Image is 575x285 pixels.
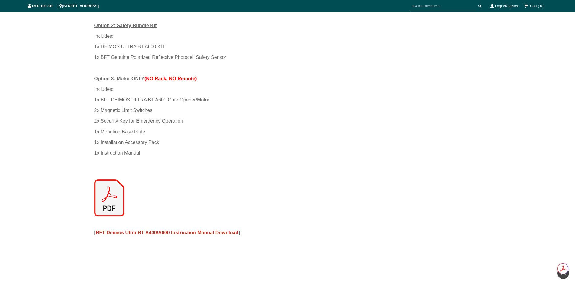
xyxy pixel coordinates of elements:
[94,137,481,148] div: 1x Installation Accessory Pack
[94,116,481,126] div: 2x Security Key for Emergency Operation
[94,179,481,216] a: BFT Deimos Ultra BT A400/A600 Instruction Manual
[144,76,197,81] span: (NO Rack, NO Remote)
[94,31,481,41] div: Includes:
[94,148,481,158] div: 1x Instruction Manual
[96,230,238,235] a: BFT Deimos Ultra BT A400/A600 Instruction Manual Download
[94,179,124,216] img: pdf_icon.png
[94,94,481,105] div: 1x BFT DEIMOS ULTRA BT A600 Gate Opener/Motor
[28,4,99,8] span: 1300 100 310 | [STREET_ADDRESS]
[94,52,481,62] div: 1x BFT Genuine Polarized Reflective Photocell Safety Sensor
[94,230,240,235] span: [ ]
[409,2,476,10] input: SEARCH PRODUCTS
[94,41,481,52] div: 1x DEIMOS ULTRA BT A600 KIT
[94,76,145,81] span: Option 3: Motor ONLY
[94,84,481,94] div: Includes:
[94,23,157,28] span: Option 2: Safety Bundle Kit
[495,4,518,8] a: Login/Register
[454,123,575,264] iframe: LiveChat chat widget
[94,126,481,137] div: 1x Mounting Base Plate
[530,4,544,8] span: Cart ( 0 )
[94,105,481,116] div: 2x Magnetic Limit Switches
